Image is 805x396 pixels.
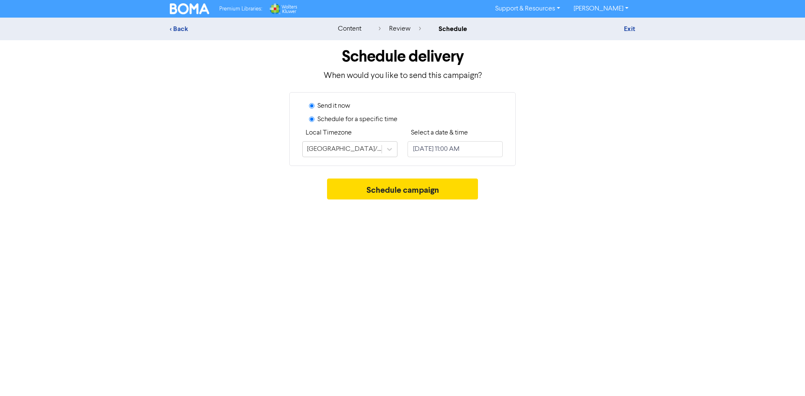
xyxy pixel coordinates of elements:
[317,101,350,111] label: Send it now
[170,24,317,34] div: < Back
[269,3,297,14] img: Wolters Kluwer
[411,128,468,138] label: Select a date & time
[327,179,478,199] button: Schedule campaign
[567,2,635,16] a: [PERSON_NAME]
[379,24,421,34] div: review
[219,6,262,12] span: Premium Libraries:
[624,25,635,33] a: Exit
[317,114,397,124] label: Schedule for a specific time
[408,141,503,157] input: Click to select a date
[439,24,467,34] div: schedule
[338,24,361,34] div: content
[488,2,567,16] a: Support & Resources
[170,3,209,14] img: BOMA Logo
[170,47,635,66] h1: Schedule delivery
[763,356,805,396] iframe: Chat Widget
[306,128,352,138] label: Local Timezone
[307,144,382,154] div: [GEOGRAPHIC_DATA]/[GEOGRAPHIC_DATA]
[170,70,635,82] p: When would you like to send this campaign?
